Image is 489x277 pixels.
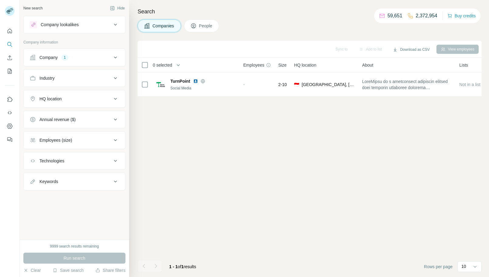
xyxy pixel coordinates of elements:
button: Save search [53,267,84,273]
span: HQ location [294,62,316,68]
button: Enrich CSV [5,52,15,63]
span: Size [278,62,286,68]
img: Logo of TurnPoint [156,80,166,89]
h4: Search [138,7,482,16]
span: About [362,62,373,68]
button: Company1 [24,50,125,65]
button: Search [5,39,15,50]
div: Industry [39,75,55,81]
div: 1 [61,55,68,60]
button: Keywords [24,174,125,189]
img: LinkedIn logo [193,79,198,84]
span: Companies [152,23,175,29]
span: 1 [181,264,184,269]
span: Rows per page [424,264,453,270]
div: Company [39,54,58,61]
button: Buy credits [447,12,476,20]
button: My lists [5,66,15,77]
span: [GEOGRAPHIC_DATA], [GEOGRAPHIC_DATA], [GEOGRAPHIC_DATA] [302,81,355,88]
span: People [199,23,213,29]
span: 1 - 1 [169,264,178,269]
div: Technologies [39,158,64,164]
button: Feedback [5,134,15,145]
span: 🇮🇩 [294,81,299,88]
span: 2-10 [278,81,287,88]
button: Use Surfe API [5,107,15,118]
p: 10 [461,263,466,269]
button: Download as CSV [388,45,434,54]
p: 59,651 [388,12,402,19]
span: Employees [243,62,264,68]
span: 0 selected [153,62,172,68]
button: Annual revenue ($) [24,112,125,127]
span: - [243,82,245,87]
span: Lists [459,62,468,68]
div: Employees (size) [39,137,72,143]
button: Hide [106,4,129,13]
p: Company information [23,40,125,45]
span: TurnPoint [170,78,190,84]
button: Company lookalikes [24,17,125,32]
button: Use Surfe on LinkedIn [5,94,15,105]
div: Keywords [39,178,58,185]
button: Share filters [95,267,125,273]
div: Company lookalikes [41,22,79,28]
span: LoreMipsu do s ametconsect adipiscin elitsed doei temporin utlaboree dolorema aliquaenimadm ven q... [362,78,452,91]
button: Industry [24,71,125,85]
button: Employees (size) [24,133,125,147]
span: of [178,264,181,269]
button: Technologies [24,154,125,168]
span: results [169,264,196,269]
div: 9999 search results remaining [50,244,99,249]
div: HQ location [39,96,62,102]
p: 2,372,954 [416,12,437,19]
button: Clear [23,267,41,273]
div: New search [23,5,43,11]
div: Annual revenue ($) [39,116,76,123]
span: Not in a list [459,82,480,87]
button: Dashboard [5,121,15,132]
div: Social Media [170,85,236,91]
button: HQ location [24,92,125,106]
button: Quick start [5,26,15,36]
